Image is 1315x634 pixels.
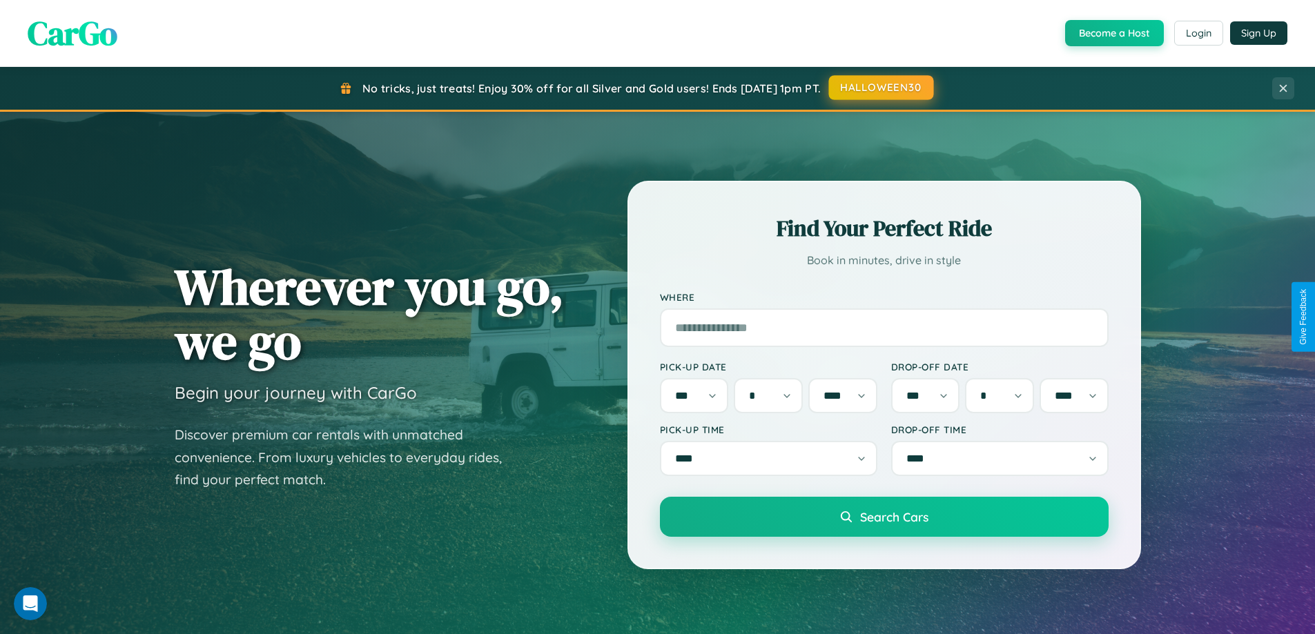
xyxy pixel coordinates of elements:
[362,81,821,95] span: No tricks, just treats! Enjoy 30% off for all Silver and Gold users! Ends [DATE] 1pm PT.
[660,250,1109,270] p: Book in minutes, drive in style
[1298,289,1308,345] div: Give Feedback
[1230,21,1287,45] button: Sign Up
[660,361,877,373] label: Pick-up Date
[175,259,564,368] h1: Wherever you go, we go
[891,361,1109,373] label: Drop-off Date
[860,509,928,524] span: Search Cars
[14,587,47,620] iframe: Intercom live chat
[175,382,417,403] h3: Begin your journey with CarGo
[1065,20,1164,46] button: Become a Host
[1174,21,1223,46] button: Login
[660,291,1109,303] label: Where
[829,75,934,100] button: HALLOWEEN30
[175,424,520,491] p: Discover premium car rentals with unmatched convenience. From luxury vehicles to everyday rides, ...
[660,424,877,435] label: Pick-up Time
[660,213,1109,244] h2: Find Your Perfect Ride
[28,10,117,56] span: CarGo
[660,497,1109,537] button: Search Cars
[891,424,1109,435] label: Drop-off Time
